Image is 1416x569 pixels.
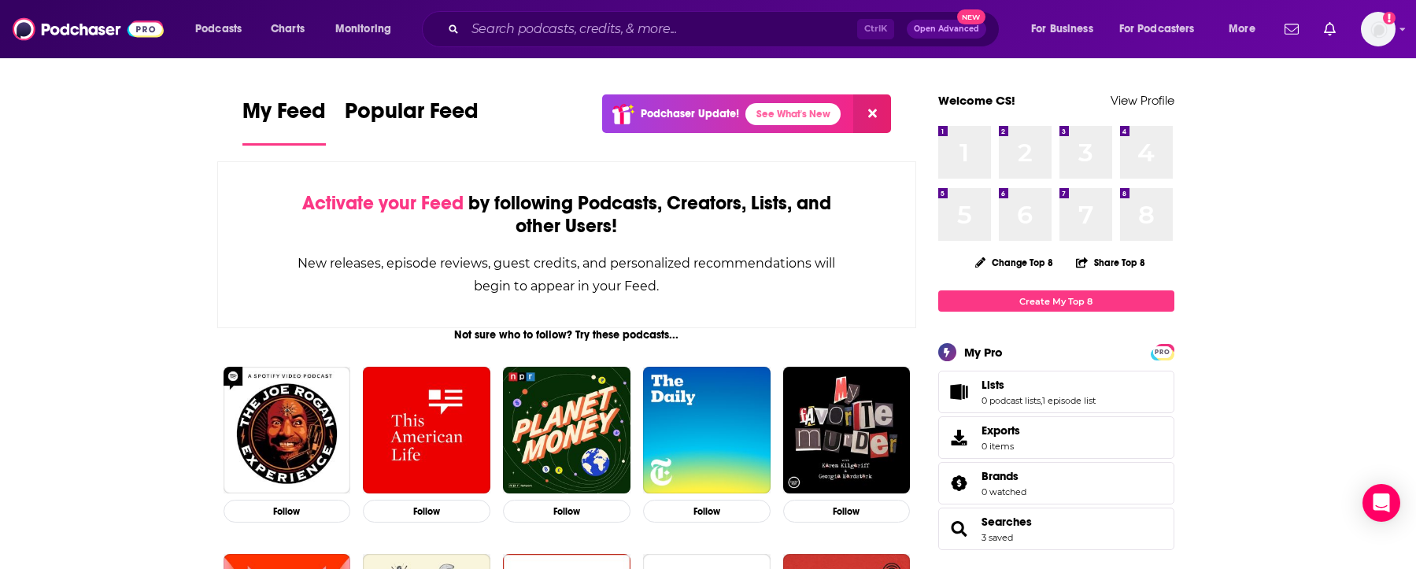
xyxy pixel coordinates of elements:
a: Lists [944,381,975,403]
span: Searches [938,508,1174,550]
button: Follow [643,500,771,523]
button: open menu [1020,17,1113,42]
span: My Feed [242,98,326,134]
button: open menu [1218,17,1275,42]
img: Podchaser - Follow, Share and Rate Podcasts [13,14,164,44]
button: Change Top 8 [966,253,1063,272]
a: Brands [944,472,975,494]
div: Open Intercom Messenger [1362,484,1400,522]
a: Charts [261,17,314,42]
div: My Pro [964,345,1003,360]
span: Lists [938,371,1174,413]
svg: Add a profile image [1383,12,1396,24]
a: Create My Top 8 [938,290,1174,312]
a: Brands [982,469,1026,483]
button: open menu [1109,17,1218,42]
span: Open Advanced [914,25,979,33]
span: Popular Feed [345,98,479,134]
a: My Feed [242,98,326,146]
a: 3 saved [982,532,1013,543]
div: by following Podcasts, Creators, Lists, and other Users! [297,192,837,238]
a: Show notifications dropdown [1278,16,1305,42]
a: PRO [1153,345,1172,357]
a: Lists [982,378,1096,392]
div: New releases, episode reviews, guest credits, and personalized recommendations will begin to appe... [297,252,837,297]
img: My Favorite Murder with Karen Kilgariff and Georgia Hardstark [783,367,911,494]
span: For Business [1031,18,1093,40]
span: Ctrl K [857,19,894,39]
button: Share Top 8 [1075,247,1146,278]
span: Lists [982,378,1004,392]
a: Popular Feed [345,98,479,146]
span: 0 items [982,441,1020,452]
span: Charts [271,18,305,40]
span: Exports [944,427,975,449]
p: Podchaser Update! [641,107,739,120]
button: Show profile menu [1361,12,1396,46]
button: open menu [324,17,412,42]
span: New [957,9,985,24]
img: This American Life [363,367,490,494]
span: Activate your Feed [302,191,464,215]
span: , [1041,395,1042,406]
a: Show notifications dropdown [1318,16,1342,42]
input: Search podcasts, credits, & more... [465,17,857,42]
span: Logged in as collectedstrategies [1361,12,1396,46]
span: For Podcasters [1119,18,1195,40]
a: 1 episode list [1042,395,1096,406]
button: Follow [224,500,351,523]
a: Welcome CS! [938,93,1015,108]
button: Follow [503,500,630,523]
a: See What's New [745,103,841,125]
button: open menu [184,17,262,42]
img: The Joe Rogan Experience [224,367,351,494]
span: More [1229,18,1255,40]
span: Monitoring [335,18,391,40]
div: Not sure who to follow? Try these podcasts... [217,328,917,342]
span: Brands [938,462,1174,504]
a: View Profile [1111,93,1174,108]
span: Podcasts [195,18,242,40]
button: Follow [363,500,490,523]
img: The Daily [643,367,771,494]
a: 0 podcast lists [982,395,1041,406]
span: Exports [982,423,1020,438]
a: 0 watched [982,486,1026,497]
div: Search podcasts, credits, & more... [437,11,1015,47]
span: PRO [1153,346,1172,358]
span: Brands [982,469,1019,483]
a: Searches [944,518,975,540]
button: Open AdvancedNew [907,20,986,39]
a: Searches [982,515,1032,529]
button: Follow [783,500,911,523]
img: Planet Money [503,367,630,494]
img: User Profile [1361,12,1396,46]
a: Exports [938,416,1174,459]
